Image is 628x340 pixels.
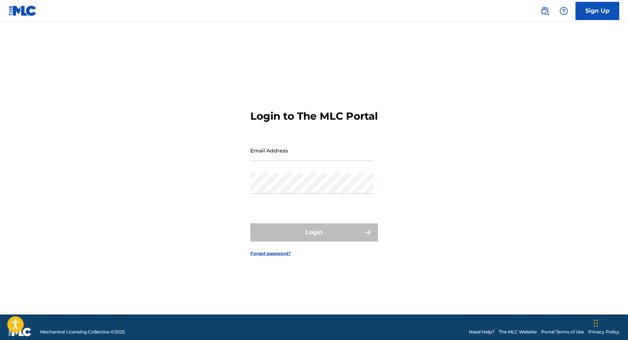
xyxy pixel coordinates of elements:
h3: Login to The MLC Portal [250,110,378,123]
div: Help [556,4,571,18]
span: Mechanical Licensing Collective © 2025 [40,329,125,335]
a: Forgot password? [250,250,291,257]
iframe: Chat Widget [592,305,628,340]
a: Privacy Policy [588,329,619,335]
a: Public Search [538,4,552,18]
img: logo [9,328,31,336]
a: Portal Terms of Use [541,329,584,335]
img: help [559,7,568,15]
img: search [540,7,549,15]
div: Drag [594,312,598,334]
img: MLC Logo [9,5,37,16]
a: The MLC Website [499,329,537,335]
a: Sign Up [575,2,619,20]
a: Need Help? [469,329,494,335]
